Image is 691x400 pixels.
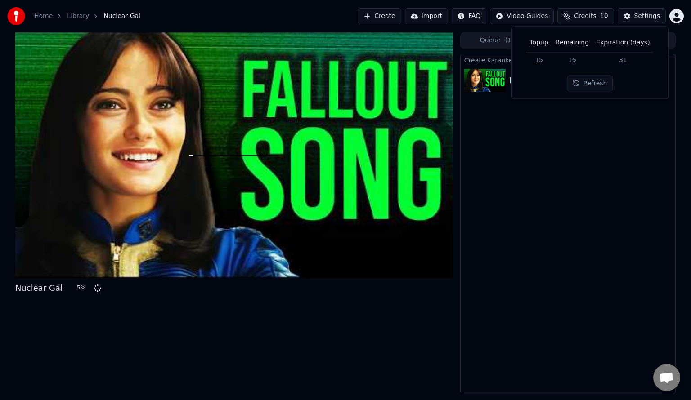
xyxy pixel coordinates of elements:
[34,12,53,21] a: Home
[452,8,486,24] button: FAQ
[557,8,614,24] button: Credits10
[634,12,660,21] div: Settings
[526,52,552,68] td: 15
[461,54,675,65] div: Create Karaoke
[653,364,680,391] div: Open chat
[67,12,89,21] a: Library
[405,8,448,24] button: Import
[103,12,140,21] span: Nuclear Gal
[7,7,25,25] img: youka
[509,74,556,87] div: Nuclear Gal
[34,12,140,21] nav: breadcrumb
[574,12,596,21] span: Credits
[15,282,63,294] div: Nuclear Gal
[505,36,514,45] span: ( 1 )
[592,34,653,52] th: Expiration (days)
[552,52,592,68] td: 15
[490,8,554,24] button: Video Guides
[462,34,533,47] button: Queue
[600,12,608,21] span: 10
[552,34,592,52] th: Remaining
[526,34,552,52] th: Topup
[618,8,666,24] button: Settings
[358,8,401,24] button: Create
[567,76,613,92] button: Refresh
[592,52,653,68] td: 31
[77,284,90,292] div: 5 %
